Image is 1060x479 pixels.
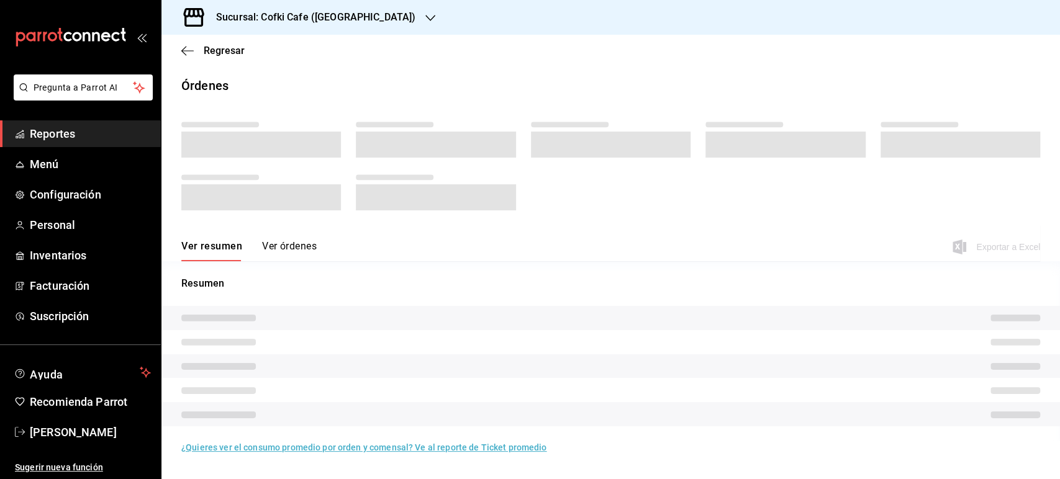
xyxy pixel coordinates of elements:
button: Ver órdenes [262,240,317,261]
span: Sugerir nueva función [15,461,151,474]
span: Regresar [204,45,245,56]
button: Regresar [181,45,245,56]
span: Ayuda [30,365,135,380]
span: Inventarios [30,247,151,264]
div: Órdenes [181,76,229,95]
span: Recomienda Parrot [30,393,151,410]
span: Pregunta a Parrot AI [34,81,134,94]
a: Pregunta a Parrot AI [9,90,153,103]
span: Configuración [30,186,151,203]
button: Ver resumen [181,240,242,261]
span: Menú [30,156,151,172]
button: Pregunta a Parrot AI [14,74,153,101]
span: Personal [30,217,151,233]
span: Suscripción [30,308,151,325]
span: [PERSON_NAME] [30,424,151,441]
div: navigation tabs [181,240,317,261]
a: ¿Quieres ver el consumo promedio por orden y comensal? Ve al reporte de Ticket promedio [181,442,546,452]
span: Reportes [30,125,151,142]
button: open_drawer_menu [137,32,147,42]
p: Resumen [181,276,1040,291]
h3: Sucursal: Cofki Cafe ([GEOGRAPHIC_DATA]) [206,10,415,25]
span: Facturación [30,277,151,294]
